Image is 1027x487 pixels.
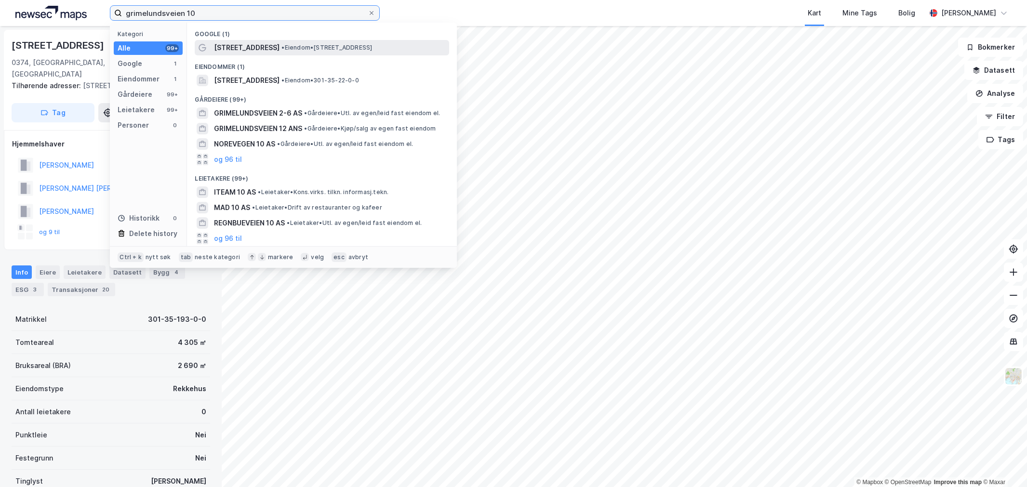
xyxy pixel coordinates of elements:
span: Tilhørende adresser: [12,81,83,90]
div: Personer [118,119,149,131]
div: nytt søk [146,253,171,261]
div: Hjemmelshaver [12,138,210,150]
div: Kart [808,7,821,19]
div: 3 [30,285,40,294]
span: Eiendom • [STREET_ADDRESS] [281,44,372,52]
button: Filter [977,107,1023,126]
div: Alle [118,42,131,54]
div: Mine Tags [842,7,877,19]
a: Mapbox [856,479,883,486]
div: 301-35-193-0-0 [148,314,206,325]
span: Leietaker • Utl. av egen/leid fast eiendom el. [287,219,422,227]
span: Leietaker • Drift av restauranter og kafeer [252,204,382,211]
div: Rekkehus [173,383,206,395]
a: OpenStreetMap [885,479,932,486]
span: Gårdeiere • Utl. av egen/leid fast eiendom el. [304,109,440,117]
span: • [281,77,284,84]
div: velg [311,253,324,261]
button: og 96 til [214,154,242,165]
div: Tomteareal [15,337,54,348]
button: Tags [978,130,1023,149]
span: Eiendom • 301-35-22-0-0 [281,77,359,84]
div: Tinglyst [15,475,43,487]
div: Google [118,58,142,69]
div: Google (1) [187,23,457,40]
button: Bokmerker [958,38,1023,57]
div: Kontrollprogram for chat [979,441,1027,487]
img: logo.a4113a55bc3d86da70a041830d287a7e.svg [15,6,87,20]
span: Gårdeiere • Kjøp/salg av egen fast eiendom [304,125,436,132]
div: Festegrunn [15,452,53,464]
span: • [281,44,284,51]
div: [PERSON_NAME] [151,475,206,487]
span: GRIMELUNDSVEIEN 2-6 AS [214,107,302,119]
div: Leietakere [118,104,155,116]
div: Delete history [129,228,177,239]
span: [STREET_ADDRESS] [214,42,280,53]
img: Z [1004,367,1023,385]
iframe: Chat Widget [979,441,1027,487]
div: 1 [171,75,179,83]
div: Matrikkel [15,314,47,325]
div: 0 [171,121,179,129]
div: ESG [12,283,44,296]
span: MAD 10 AS [214,202,250,213]
div: avbryt [348,253,368,261]
div: Punktleie [15,429,47,441]
div: [STREET_ADDRESS] [12,80,202,92]
span: • [252,204,255,211]
div: 0374, [GEOGRAPHIC_DATA], [GEOGRAPHIC_DATA] [12,57,136,80]
div: 99+ [165,44,179,52]
span: [STREET_ADDRESS] [214,75,280,86]
span: NOREVEGEN 10 AS [214,138,275,150]
div: Bruksareal (BRA) [15,360,71,371]
div: Leietakere [64,265,106,279]
div: Nei [195,452,206,464]
div: Info [12,265,32,279]
button: Analyse [967,84,1023,103]
div: Antall leietakere [15,406,71,418]
a: Improve this map [934,479,982,486]
div: Eiendommer [118,73,160,85]
span: REGNBUEVEIEN 10 AS [214,217,285,229]
div: [PERSON_NAME] [941,7,996,19]
div: 4 [172,267,181,277]
button: Tag [12,103,94,122]
div: Gårdeiere (99+) [187,88,457,105]
div: Transaksjoner [48,283,115,296]
div: Nei [195,429,206,441]
div: tab [179,252,193,262]
span: • [258,188,261,196]
span: Leietaker • Kons.virks. tilkn. informasj.tekn. [258,188,388,196]
div: Leietakere (99+) [187,167,457,184]
div: neste kategori [195,253,240,261]
div: Eiere [36,265,60,279]
div: Eiendomstype [15,383,64,395]
input: Søk på adresse, matrikkel, gårdeiere, leietakere eller personer [122,6,368,20]
div: 0 [201,406,206,418]
div: Ctrl + k [118,252,144,262]
span: • [304,109,307,117]
div: 99+ [165,106,179,114]
button: Datasett [964,61,1023,80]
div: 4 305 ㎡ [178,337,206,348]
div: 1 [171,60,179,67]
div: Gårdeiere [118,89,152,100]
div: markere [268,253,293,261]
div: 0 [171,214,179,222]
span: • [277,140,280,147]
div: Kategori [118,30,183,38]
span: • [287,219,290,226]
span: Gårdeiere • Utl. av egen/leid fast eiendom el. [277,140,413,148]
div: Historikk [118,212,160,224]
div: 99+ [165,91,179,98]
button: og 96 til [214,233,242,244]
span: • [304,125,307,132]
span: ITEAM 10 AS [214,186,256,198]
div: esc [332,252,347,262]
div: [STREET_ADDRESS] [12,38,106,53]
div: Bygg [149,265,185,279]
div: Eiendommer (1) [187,55,457,73]
div: Bolig [898,7,915,19]
span: GRIMELUNDSVEIEN 12 ANS [214,123,302,134]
